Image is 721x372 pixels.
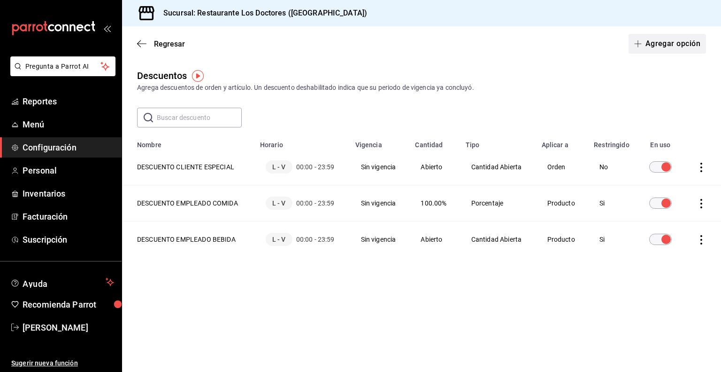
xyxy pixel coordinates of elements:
[157,108,242,127] input: Buscar descuento
[137,40,185,48] button: Regresar
[23,118,114,131] span: Menú
[350,185,410,222] td: Sin vigencia
[23,298,114,311] span: Recomienda Parrot
[23,210,114,223] span: Facturación
[536,222,589,258] td: Producto
[23,141,114,154] span: Configuración
[23,95,114,108] span: Reportes
[637,135,684,149] th: En uso
[122,222,254,258] th: DESCUENTO EMPLEADO BEBIDA
[154,40,185,48] span: Regresar
[629,34,706,54] button: Agregar opción
[536,185,589,222] td: Producto
[409,135,460,149] th: Cantidad
[7,68,115,78] a: Pregunta a Parrot AI
[421,199,446,207] span: 100.00%
[588,222,637,258] td: Si
[460,185,536,222] td: Porcentaje
[254,135,350,149] th: Horario
[296,162,335,172] span: 00:00 - 23:59
[25,62,101,71] span: Pregunta a Parrot AI
[10,56,115,76] button: Pregunta a Parrot AI
[697,235,706,245] button: actions
[350,149,410,185] td: Sin vigencia
[296,235,335,244] span: 00:00 - 23:59
[137,69,187,83] div: Descuentos
[11,358,114,368] span: Sugerir nueva función
[460,135,536,149] th: Tipo
[23,321,114,334] span: [PERSON_NAME]
[192,70,204,82] img: Tooltip marker
[409,149,460,185] td: Abierto
[266,233,292,246] span: L - V
[350,135,410,149] th: Vigencia
[266,160,292,174] span: L - V
[156,8,367,19] h3: Sucursal: Restaurante Los Doctores ([GEOGRAPHIC_DATA])
[266,197,292,210] span: L - V
[122,135,721,257] table: discountsTable
[122,185,254,222] th: DESCUENTO EMPLEADO COMIDA
[697,163,706,172] button: actions
[588,149,637,185] td: No
[460,149,536,185] td: Cantidad Abierta
[137,83,706,93] div: Agrega descuentos de orden y artículo. Un descuento deshabilitado indica que su periodo de vigenc...
[23,164,114,177] span: Personal
[536,135,589,149] th: Aplicar a
[460,222,536,258] td: Cantidad Abierta
[23,233,114,246] span: Suscripción
[588,135,637,149] th: Restringido
[697,199,706,208] button: actions
[350,222,410,258] td: Sin vigencia
[23,277,102,288] span: Ayuda
[588,185,637,222] td: Si
[122,149,254,185] th: DESCUENTO CLIENTE ESPECIAL
[103,24,111,32] button: open_drawer_menu
[536,149,589,185] td: Orden
[409,222,460,258] td: Abierto
[296,198,335,208] span: 00:00 - 23:59
[23,187,114,200] span: Inventarios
